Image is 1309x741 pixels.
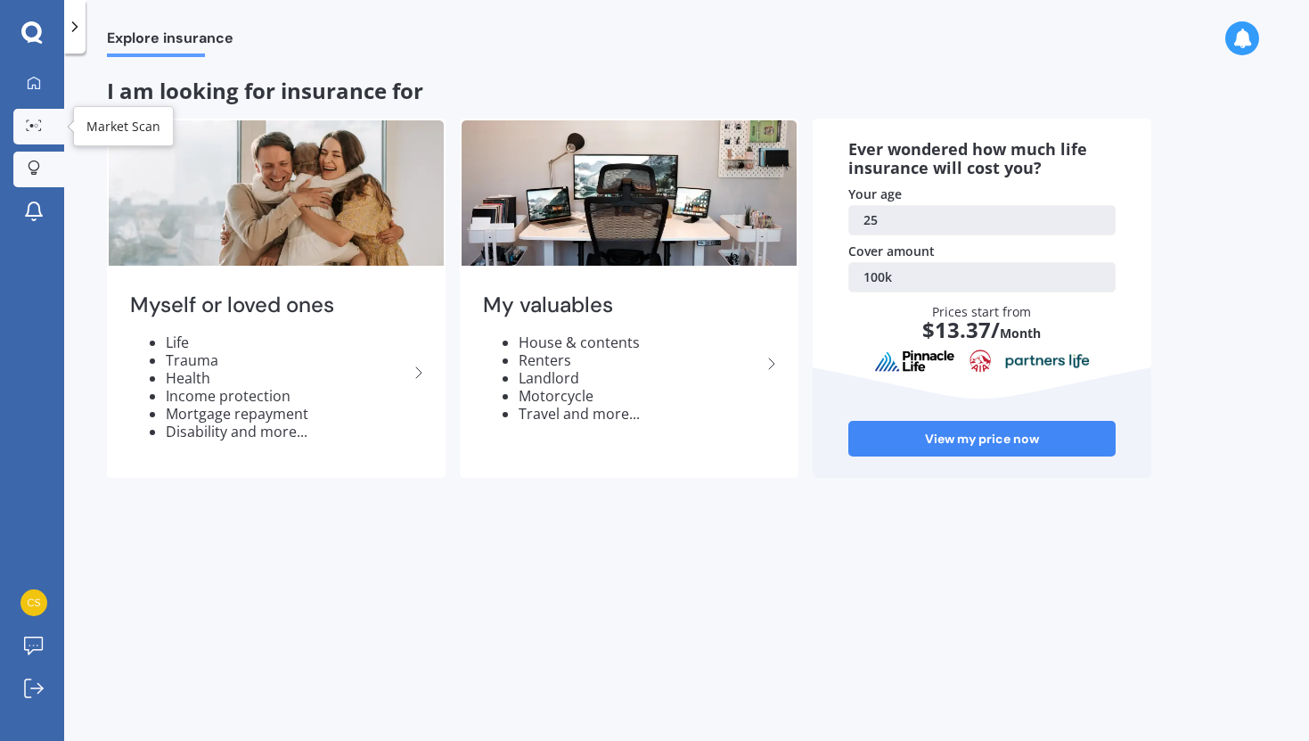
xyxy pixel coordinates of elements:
[107,29,233,54] span: Explore insurance
[462,120,797,266] img: My valuables
[166,369,408,387] li: Health
[109,120,444,266] img: Myself or loved ones
[519,387,761,405] li: Motorcycle
[519,351,761,369] li: Renters
[848,421,1116,457] a: View my price now
[969,350,991,373] img: aia
[867,303,1098,358] div: Prices start from
[166,333,408,351] li: Life
[874,350,956,373] img: pinnacle
[519,369,761,387] li: Landlord
[848,262,1116,292] a: 100k
[848,185,1116,203] div: Your age
[166,405,408,423] li: Mortgage repayment
[519,405,761,423] li: Travel and more...
[130,292,408,319] h2: Myself or loved ones
[107,76,423,105] span: I am looking for insurance for
[86,118,160,136] div: Market Scan
[848,205,1116,235] a: 25
[483,292,761,319] h2: My valuables
[519,333,761,351] li: House & contents
[166,387,408,405] li: Income protection
[922,315,1000,344] span: $ 13.37 /
[848,243,1116,260] div: Cover amount
[166,351,408,369] li: Trauma
[848,140,1116,178] div: Ever wondered how much life insurance will cost you?
[1000,325,1041,342] span: Month
[1005,353,1091,369] img: partnersLife
[20,589,47,616] img: 8a13841d10c04dab573ad53f53728f8c
[166,423,408,440] li: Disability and more...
